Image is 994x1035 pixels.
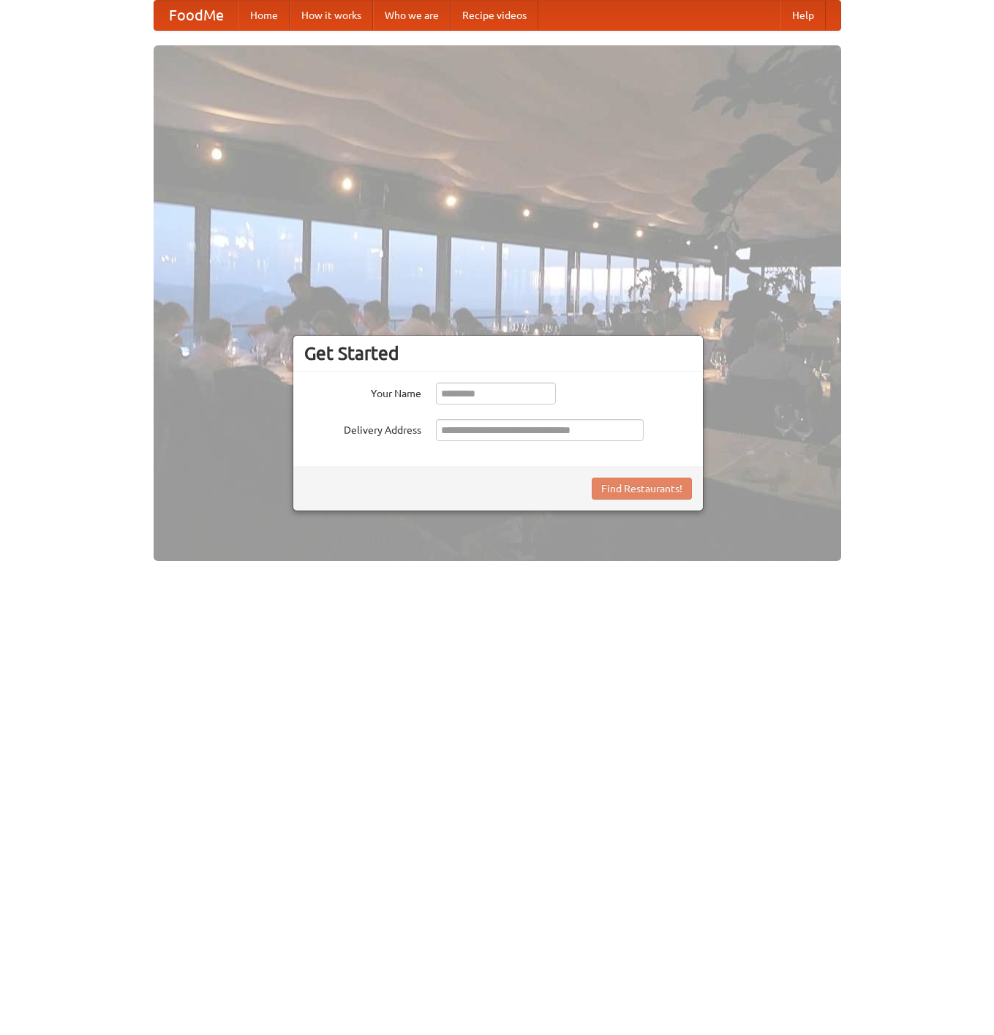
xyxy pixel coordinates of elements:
[451,1,538,30] a: Recipe videos
[304,419,421,437] label: Delivery Address
[154,1,238,30] a: FoodMe
[304,342,692,364] h3: Get Started
[238,1,290,30] a: Home
[290,1,373,30] a: How it works
[304,383,421,401] label: Your Name
[373,1,451,30] a: Who we are
[592,478,692,500] button: Find Restaurants!
[780,1,826,30] a: Help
